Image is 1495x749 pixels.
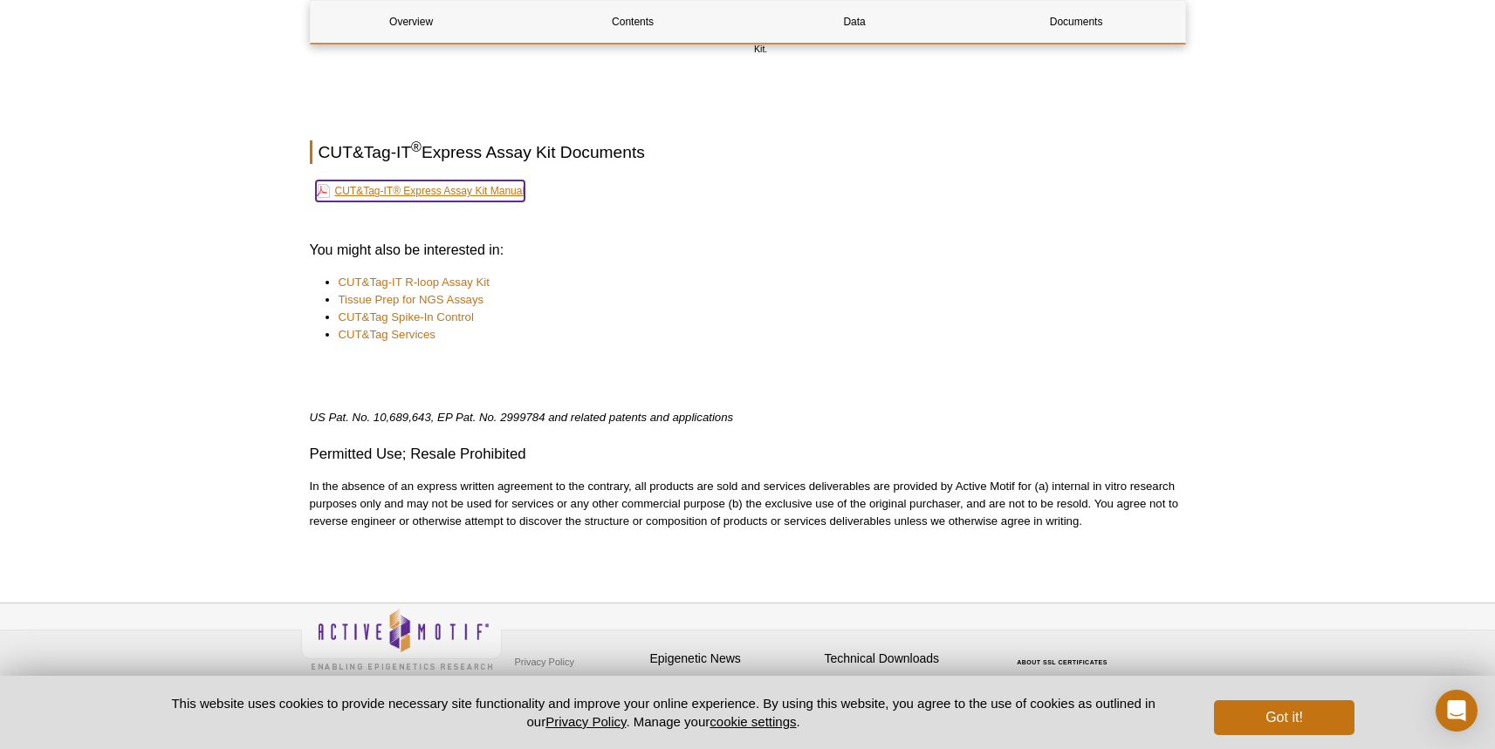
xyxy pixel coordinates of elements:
[310,444,1186,465] h3: Permitted Use; Resale Prohibited
[511,675,602,701] a: Terms & Conditions
[339,326,435,344] a: CUT&Tag Services
[301,603,502,674] img: Active Motif,
[310,478,1186,530] p: In the absence of an express written agreement to the contrary, all products are sold and service...
[339,291,484,309] a: Tissue Prep for NGS Assays
[511,649,579,675] a: Privacy Policy
[411,140,422,154] sup: ®
[545,714,626,729] a: Privacy Policy
[754,1,956,43] a: Data
[310,411,734,424] em: US Pat. No. 10,689,643, EP Pat. No. 2999784 and related patents and applications
[825,651,991,666] h4: Technical Downloads
[310,140,1186,164] h2: CUT&Tag-IT Express Assay Kit Documents
[825,672,991,717] p: Get our brochures and newsletters, or request them by mail.
[710,714,796,729] button: cookie settings
[1436,690,1478,732] div: Open Intercom Messenger
[532,1,734,43] a: Contents
[339,274,490,291] a: CUT&Tag-IT R-loop Assay Kit
[999,634,1130,672] table: Click to Verify - This site chose Symantec SSL for secure e-commerce and confidential communicati...
[339,309,474,326] a: CUT&Tag Spike-In Control
[311,1,512,43] a: Overview
[310,240,1186,261] h3: You might also be interested in:
[650,672,816,732] p: Sign up for our monthly newsletter highlighting recent publications in the field of epigenetics.
[976,1,1177,43] a: Documents
[316,180,525,201] a: CUT&Tag-IT® Express Assay Kit Manual
[141,694,1186,731] p: This website uses cookies to provide necessary site functionality and improve your online experie...
[650,651,816,666] h4: Epigenetic News
[1214,700,1354,735] button: Got it!
[1017,659,1108,665] a: ABOUT SSL CERTIFICATES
